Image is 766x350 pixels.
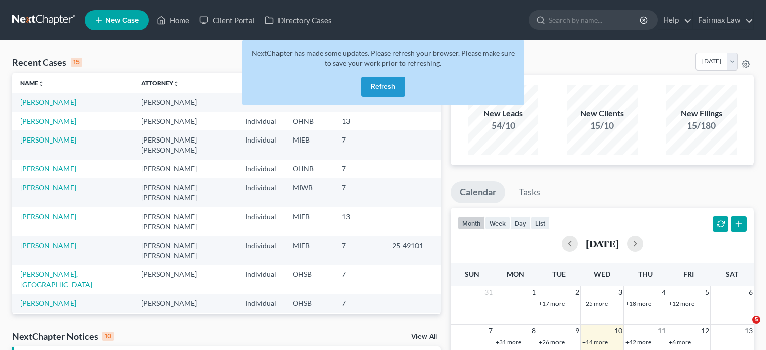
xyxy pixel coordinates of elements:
[539,338,565,346] a: +26 more
[726,270,738,278] span: Sat
[700,325,710,337] span: 12
[133,207,237,236] td: [PERSON_NAME] [PERSON_NAME]
[539,300,565,307] a: +17 more
[12,330,114,342] div: NextChapter Notices
[625,338,651,346] a: +42 more
[152,11,194,29] a: Home
[102,332,114,341] div: 10
[285,178,334,207] td: MIWB
[20,164,76,173] a: [PERSON_NAME]
[237,160,285,178] td: Individual
[285,160,334,178] td: OHNB
[531,216,550,230] button: list
[334,265,384,294] td: 7
[658,11,692,29] a: Help
[451,181,505,203] a: Calendar
[334,130,384,159] td: 7
[510,181,549,203] a: Tasks
[20,117,76,125] a: [PERSON_NAME]
[237,93,285,111] td: Individual
[133,130,237,159] td: [PERSON_NAME] [PERSON_NAME]
[252,49,515,67] span: NextChapter has made some updates. Please refresh your browser. Please make sure to save your wor...
[20,135,76,144] a: [PERSON_NAME]
[237,130,285,159] td: Individual
[173,81,179,87] i: unfold_more
[465,270,479,278] span: Sun
[666,119,737,132] div: 15/180
[20,98,76,106] a: [PERSON_NAME]
[574,325,580,337] span: 9
[666,108,737,119] div: New Filings
[20,270,92,289] a: [PERSON_NAME], [GEOGRAPHIC_DATA]
[334,313,384,341] td: 7
[334,294,384,313] td: 7
[468,108,538,119] div: New Leads
[105,17,139,24] span: New Case
[285,294,334,313] td: OHSB
[285,207,334,236] td: MIEB
[141,79,179,87] a: Attorneyunfold_more
[582,300,608,307] a: +25 more
[20,183,76,192] a: [PERSON_NAME]
[531,325,537,337] span: 8
[661,286,667,298] span: 4
[133,313,237,341] td: [PERSON_NAME]
[384,313,441,341] td: 1:25-bk-12032
[133,112,237,130] td: [PERSON_NAME]
[334,207,384,236] td: 13
[752,316,760,324] span: 5
[468,119,538,132] div: 54/10
[458,216,485,230] button: month
[38,81,44,87] i: unfold_more
[567,108,638,119] div: New Clients
[260,11,337,29] a: Directory Cases
[71,58,82,67] div: 15
[748,286,754,298] span: 6
[586,238,619,249] h2: [DATE]
[133,178,237,207] td: [PERSON_NAME] [PERSON_NAME]
[704,286,710,298] span: 5
[237,207,285,236] td: Individual
[237,112,285,130] td: Individual
[334,236,384,265] td: 7
[133,160,237,178] td: [PERSON_NAME]
[133,236,237,265] td: [PERSON_NAME] [PERSON_NAME]
[549,11,641,29] input: Search by name...
[625,300,651,307] a: +18 more
[133,294,237,313] td: [PERSON_NAME]
[496,338,521,346] a: +31 more
[693,11,753,29] a: Fairmax Law
[237,313,285,341] td: Individual
[285,112,334,130] td: OHNB
[334,160,384,178] td: 7
[594,270,610,278] span: Wed
[613,325,623,337] span: 10
[638,270,653,278] span: Thu
[657,325,667,337] span: 11
[567,119,638,132] div: 15/10
[485,216,510,230] button: week
[133,93,237,111] td: [PERSON_NAME]
[237,265,285,294] td: Individual
[732,316,756,340] iframe: Intercom live chat
[488,325,494,337] span: 7
[617,286,623,298] span: 3
[20,299,76,307] a: [PERSON_NAME]
[552,270,566,278] span: Tue
[531,286,537,298] span: 1
[285,236,334,265] td: MIEB
[384,236,441,265] td: 25-49101
[285,265,334,294] td: OHSB
[669,300,694,307] a: +12 more
[334,178,384,207] td: 7
[510,216,531,230] button: day
[133,265,237,294] td: [PERSON_NAME]
[582,338,608,346] a: +14 more
[237,236,285,265] td: Individual
[574,286,580,298] span: 2
[361,77,405,97] button: Refresh
[507,270,524,278] span: Mon
[483,286,494,298] span: 31
[237,178,285,207] td: Individual
[20,79,44,87] a: Nameunfold_more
